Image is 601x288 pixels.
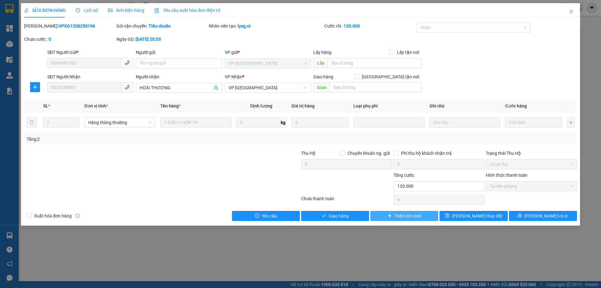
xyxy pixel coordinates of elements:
[24,8,28,13] span: edit
[47,73,133,80] div: SĐT Người Nhận
[322,213,326,218] span: check
[394,49,422,56] span: Lấy tận nơi
[562,3,580,21] button: Close
[116,36,208,43] div: Ngày GD:
[24,8,66,13] span: SỬA ĐƠN HÀNG
[328,58,422,68] input: Dọc đường
[291,118,348,128] input: 0
[517,213,522,218] span: printer
[32,212,74,219] span: Xuất hóa đơn hàng
[24,36,115,43] div: Chưa cước :
[345,150,392,157] span: Chuyển khoản ng. gửi
[313,82,330,92] span: Giao
[439,211,507,221] button: save[PERSON_NAME] thay đổi
[30,85,40,90] span: plus
[330,82,422,92] input: Dọc đường
[125,85,130,90] span: phone
[213,85,218,90] span: user-add
[47,49,133,56] div: SĐT Người Gửi
[160,103,181,108] span: Tên hàng
[255,213,259,218] span: exclamation-circle
[108,8,112,13] span: picture
[567,118,574,128] button: plus
[75,214,80,218] span: info-circle
[43,103,48,108] span: SL
[301,211,369,221] button: checkGiao hàng
[313,58,328,68] span: Lấy
[429,118,500,128] input: Ghi Chú
[225,49,311,56] div: VP gửi
[398,150,454,157] span: Phí thu hộ khách nhận trả
[125,60,130,65] span: phone
[76,8,98,13] span: Lịch sử
[250,103,272,108] span: Định lượng
[24,23,115,29] div: [PERSON_NAME]:
[232,211,300,221] button: exclamation-circleYêu cầu
[108,8,144,13] span: Ảnh kiện hàng
[427,100,503,112] th: Ghi chú
[490,160,573,169] span: Chưa thu
[569,9,574,14] span: close
[505,118,562,128] input: 0
[524,212,568,219] span: [PERSON_NAME] và In
[85,103,108,108] span: Đơn vị tính
[445,213,449,218] span: save
[280,118,286,128] span: kg
[27,118,37,128] button: delete
[505,103,527,108] span: Cước hàng
[136,73,222,80] div: Người nhận
[394,212,421,219] span: Thêm ĐH mới
[209,23,323,29] div: Nhân viên tạo:
[148,24,171,29] b: Tiêu chuẩn
[300,195,393,206] div: Chưa thanh toán
[486,150,577,157] div: Trạng thái Thu Hộ
[76,8,80,13] span: clock-circle
[388,213,392,218] span: plus
[490,181,573,191] span: Tại văn phòng
[154,8,159,13] img: icon
[509,211,577,221] button: printer[PERSON_NAME] và In
[262,212,277,219] span: Yêu cầu
[116,23,208,29] div: Gói vận chuyển:
[351,100,427,112] th: Loại phụ phí
[452,212,502,219] span: [PERSON_NAME] thay đổi
[486,173,527,178] label: Hình thức thanh toán
[59,24,95,29] b: VPXG1208250196
[370,211,438,221] button: plusThêm ĐH mới
[344,24,360,29] b: 120.000
[301,151,316,156] span: Thu Hộ
[30,82,40,92] button: plus
[238,24,251,29] b: lyxg.ct
[27,136,232,143] div: Tổng: 2
[160,118,231,128] input: VD: Bàn, Ghế
[329,212,349,219] span: Giao hàng
[313,74,333,79] span: Giao hàng
[229,59,307,68] span: VP Xuân Giang
[136,49,222,56] div: Người gửi
[225,74,242,79] span: VP Nhận
[229,83,307,92] span: VP Mỹ Đình
[88,118,152,127] span: Hàng thông thường
[136,37,161,42] b: [DATE] 20:53
[154,8,220,13] span: Yêu cầu xuất hóa đơn điện tử
[49,37,51,42] b: 0
[393,173,414,178] span: Tổng cước
[359,73,422,80] span: [GEOGRAPHIC_DATA] tận nơi
[291,103,315,108] span: Giá trị hàng
[313,50,331,55] span: Lấy hàng
[324,23,415,29] div: Cước rồi :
